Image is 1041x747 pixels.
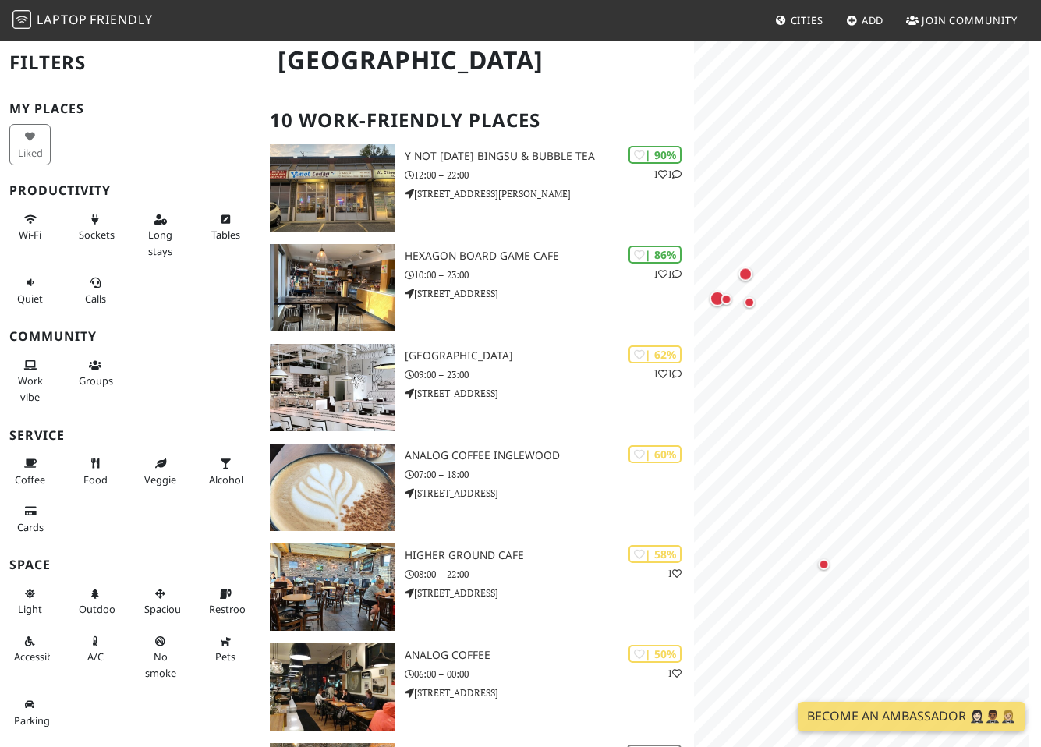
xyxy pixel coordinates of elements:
[19,228,41,242] span: Stable Wi-Fi
[405,586,694,600] p: [STREET_ADDRESS]
[653,267,682,281] p: 1 1
[9,207,51,248] button: Wi-Fi
[215,650,235,664] span: Pet friendly
[405,150,694,163] h3: Y Not [DATE] Bingsu & Bubble tea
[18,602,42,616] span: Natural light
[260,344,694,431] a: Seoul Cafe | 62% 11 [GEOGRAPHIC_DATA] 09:00 – 23:00 [STREET_ADDRESS]
[144,602,186,616] span: Spacious
[9,628,51,670] button: Accessible
[405,386,694,401] p: [STREET_ADDRESS]
[653,167,682,182] p: 1 1
[735,264,756,284] div: Map marker
[12,7,153,34] a: LaptopFriendly LaptopFriendly
[87,650,104,664] span: Air conditioned
[270,643,395,731] img: Analog Coffee
[405,467,694,482] p: 07:00 – 18:00
[628,645,682,663] div: | 50%
[9,558,251,572] h3: Space
[9,498,51,540] button: Cards
[405,667,694,682] p: 06:00 – 00:00
[791,13,823,27] span: Cities
[405,486,694,501] p: [STREET_ADDRESS]
[209,602,255,616] span: Restroom
[9,101,251,116] h3: My Places
[204,581,246,622] button: Restroom
[270,144,395,232] img: Y Not Today Bingsu & Bubble tea
[12,10,31,29] img: LaptopFriendly
[74,270,115,311] button: Calls
[204,207,246,248] button: Tables
[140,628,181,685] button: No smoke
[405,549,694,562] h3: Higher Ground Cafe
[144,473,176,487] span: Veggie
[270,344,395,431] img: Seoul Cafe
[17,520,44,534] span: Credit cards
[90,11,152,28] span: Friendly
[74,451,115,492] button: Food
[667,566,682,581] p: 1
[628,445,682,463] div: | 60%
[148,228,172,257] span: Long stays
[204,628,246,670] button: Pets
[270,543,395,631] img: Higher Ground Cafe
[405,567,694,582] p: 08:00 – 22:00
[209,473,243,487] span: Alcohol
[9,352,51,409] button: Work vibe
[922,13,1018,27] span: Join Community
[260,244,694,331] a: Hexagon Board Game Cafe | 86% 11 Hexagon Board Game Cafe 10:00 – 23:00 [STREET_ADDRESS]
[260,643,694,731] a: Analog Coffee | 50% 1 Analog Coffee 06:00 – 00:00 [STREET_ADDRESS]
[628,545,682,563] div: | 58%
[83,473,108,487] span: Food
[706,287,728,309] div: Map marker
[79,228,115,242] span: Power sockets
[15,473,45,487] span: Coffee
[405,286,694,301] p: [STREET_ADDRESS]
[9,39,251,87] h2: Filters
[260,444,694,531] a: Analog Coffee Inglewood | 60% Analog Coffee Inglewood 07:00 – 18:00 [STREET_ADDRESS]
[14,713,50,728] span: Parking
[405,168,694,182] p: 12:00 – 22:00
[405,267,694,282] p: 10:00 – 23:00
[211,228,240,242] span: Work-friendly tables
[840,6,891,34] a: Add
[270,244,395,331] img: Hexagon Board Game Cafe
[405,349,694,363] h3: [GEOGRAPHIC_DATA]
[204,451,246,492] button: Alcohol
[18,373,43,403] span: People working
[79,602,119,616] span: Outdoor area
[9,270,51,311] button: Quiet
[405,367,694,382] p: 09:00 – 23:00
[405,685,694,700] p: [STREET_ADDRESS]
[628,345,682,363] div: | 62%
[74,352,115,394] button: Groups
[740,292,759,311] div: Map marker
[798,702,1025,731] a: Become an Ambassador 🤵🏻‍♀️🤵🏾‍♂️🤵🏼‍♀️
[405,649,694,662] h3: Analog Coffee
[74,207,115,248] button: Sockets
[74,628,115,670] button: A/C
[405,449,694,462] h3: Analog Coffee Inglewood
[14,650,61,664] span: Accessible
[9,451,51,492] button: Coffee
[9,329,251,344] h3: Community
[653,366,682,381] p: 1 1
[37,11,87,28] span: Laptop
[74,581,115,622] button: Outdoor
[9,428,251,443] h3: Service
[140,581,181,622] button: Spacious
[769,6,830,34] a: Cities
[265,39,691,82] h1: [GEOGRAPHIC_DATA]
[9,183,251,198] h3: Productivity
[862,13,884,27] span: Add
[9,581,51,622] button: Light
[270,97,685,144] h2: 10 Work-Friendly Places
[405,250,694,263] h3: Hexagon Board Game Cafe
[260,543,694,631] a: Higher Ground Cafe | 58% 1 Higher Ground Cafe 08:00 – 22:00 [STREET_ADDRESS]
[85,292,106,306] span: Video/audio calls
[140,451,181,492] button: Veggie
[814,554,833,573] div: Map marker
[140,207,181,264] button: Long stays
[17,292,43,306] span: Quiet
[260,144,694,232] a: Y Not Today Bingsu & Bubble tea | 90% 11 Y Not [DATE] Bingsu & Bubble tea 12:00 – 22:00 [STREET_A...
[270,444,395,531] img: Analog Coffee Inglewood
